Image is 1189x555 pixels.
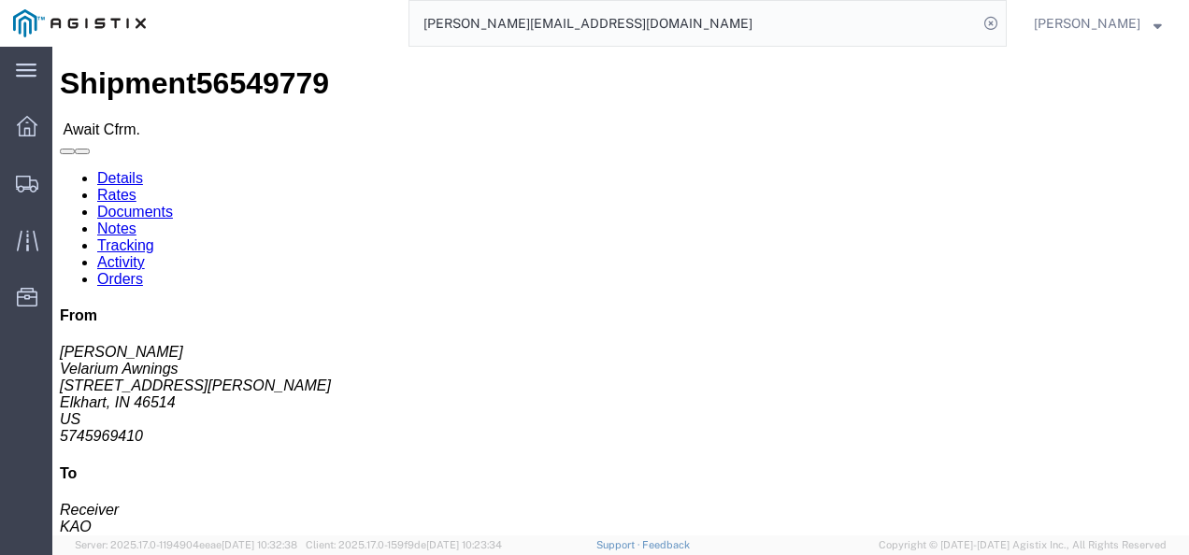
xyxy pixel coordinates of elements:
[13,9,146,37] img: logo
[1033,12,1163,35] button: [PERSON_NAME]
[596,539,643,550] a: Support
[75,539,297,550] span: Server: 2025.17.0-1194904eeae
[426,539,502,550] span: [DATE] 10:23:34
[642,539,690,550] a: Feedback
[1034,13,1140,34] span: Nathan Seeley
[409,1,978,46] input: Search for shipment number, reference number
[52,47,1189,535] iframe: FS Legacy Container
[879,537,1167,553] span: Copyright © [DATE]-[DATE] Agistix Inc., All Rights Reserved
[306,539,502,550] span: Client: 2025.17.0-159f9de
[222,539,297,550] span: [DATE] 10:32:38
